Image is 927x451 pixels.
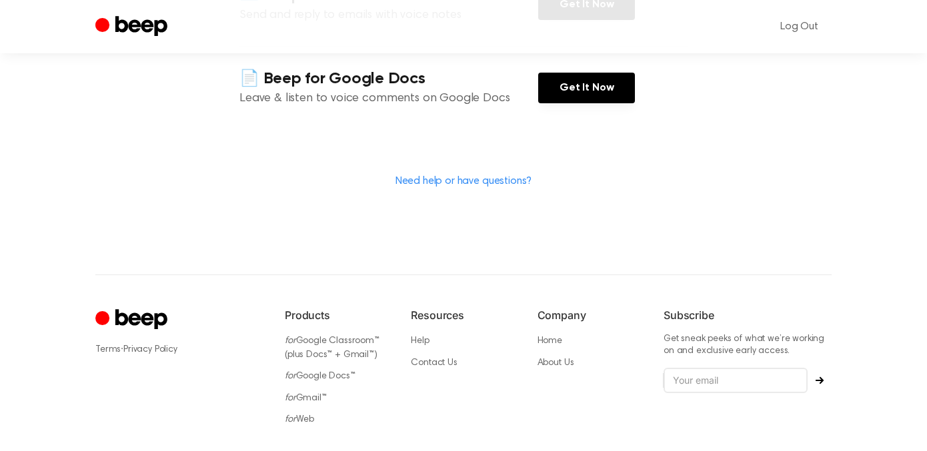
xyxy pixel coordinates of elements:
a: forGoogle Classroom™ (plus Docs™ + Gmail™) [285,336,379,360]
p: Get sneak peeks of what we’re working on and exclusive early access. [664,334,832,357]
a: Help [411,336,429,346]
i: for [285,394,296,403]
a: Home [538,336,562,346]
a: forGmail™ [285,394,327,403]
a: Terms [95,345,121,354]
p: Leave & listen to voice comments on Google Docs [239,90,538,108]
a: Cruip [95,307,171,333]
i: for [285,372,296,381]
h6: Company [538,307,642,323]
button: Subscribe [808,376,832,384]
div: · [95,342,263,356]
a: Beep [95,14,171,40]
input: Your email [664,368,808,393]
h4: 📄 Beep for Google Docs [239,68,538,90]
h6: Subscribe [664,307,832,323]
a: Get It Now [538,73,635,103]
a: About Us [538,358,574,368]
a: Contact Us [411,358,457,368]
i: for [285,415,296,424]
a: forGoogle Docs™ [285,372,355,381]
h6: Products [285,307,389,323]
a: Need help or have questions? [395,176,532,187]
a: Log Out [767,11,832,43]
a: forWeb [285,415,314,424]
i: for [285,336,296,346]
h6: Resources [411,307,516,323]
a: Privacy Policy [123,345,177,354]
